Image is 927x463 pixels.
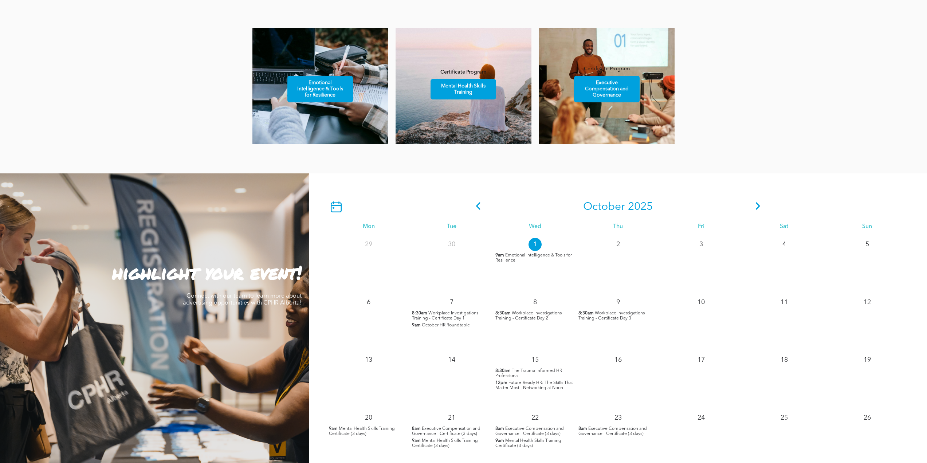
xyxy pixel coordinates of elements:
[412,311,427,316] span: 8:30am
[412,311,478,321] span: Workplace Investigations Training - Certificate Day 1
[412,426,421,431] span: 8am
[495,381,573,390] span: Future-Ready HR: The Skills That Matter Most - Networking at Noon
[861,296,874,309] p: 12
[412,427,480,436] span: Executive Compensation and Governance - Certificate (3 days)
[288,76,352,102] span: Emotional Intelligence & Tools for Resilience
[578,311,594,316] span: 8:30am
[583,201,625,212] span: October
[329,427,397,436] span: Mental Health Skills Training - Certificate (3 days)
[410,223,493,230] div: Tue
[660,223,743,230] div: Fri
[495,438,504,443] span: 9am
[445,238,458,251] p: 30
[495,253,572,263] span: Emotional Intelligence & Tools for Resilience
[445,353,458,366] p: 14
[445,296,458,309] p: 7
[495,368,511,373] span: 8:30am
[778,238,791,251] p: 4
[362,411,375,424] p: 20
[412,439,480,448] span: Mental Health Skills Training - Certificate (3 days)
[861,411,874,424] p: 26
[495,311,562,321] span: Workplace Investigations Training - Certificate Day 2
[495,439,564,448] span: Mental Health Skills Training - Certificate (3 days)
[529,353,542,366] p: 15
[327,223,410,230] div: Mon
[495,427,564,436] span: Executive Compensation and Governance - Certificate (3 days)
[412,323,421,328] span: 9am
[431,79,496,99] a: Mental Health Skills Training
[778,411,791,424] p: 25
[183,293,302,306] span: Connect with our team to learn more about advertising opportunities with CPHR Alberta!
[778,296,791,309] p: 11
[495,380,507,385] span: 12pm
[778,353,791,366] p: 18
[861,353,874,366] p: 19
[329,426,338,431] span: 9am
[578,426,587,431] span: 8am
[861,238,874,251] p: 5
[495,311,511,316] span: 8:30am
[412,438,421,443] span: 9am
[574,76,640,102] a: Executive Compensation and Governance
[743,223,826,230] div: Sat
[695,353,708,366] p: 17
[495,369,562,378] span: The Trauma-Informed HR Professional
[826,223,909,230] div: Sun
[628,201,653,212] span: 2025
[495,253,504,258] span: 9am
[612,411,625,424] p: 23
[695,238,708,251] p: 3
[577,223,660,230] div: Thu
[495,426,504,431] span: 8am
[612,238,625,251] p: 2
[612,353,625,366] p: 16
[695,296,708,309] p: 10
[612,296,625,309] p: 9
[362,296,375,309] p: 6
[445,411,458,424] p: 21
[287,76,353,102] a: Emotional Intelligence & Tools for Resilience
[575,76,639,102] span: Executive Compensation and Governance
[529,238,542,251] p: 1
[494,223,577,230] div: Wed
[422,323,470,327] span: October HR Roundtable
[578,311,645,321] span: Workplace Investigations Training - Certificate Day 3
[362,353,375,366] p: 13
[362,238,375,251] p: 29
[529,411,542,424] p: 22
[695,411,708,424] p: 24
[432,79,495,99] span: Mental Health Skills Training
[529,296,542,309] p: 8
[578,427,647,436] span: Executive Compensation and Governance - Certificate (3 days)
[112,259,302,285] strong: highlight your event!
